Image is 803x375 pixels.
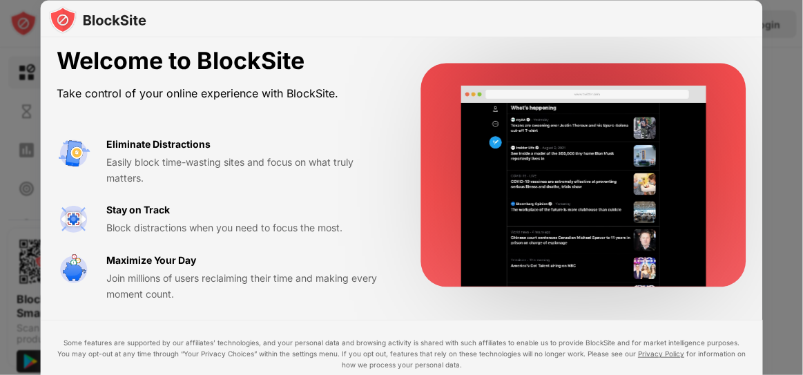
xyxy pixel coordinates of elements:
[638,349,684,358] a: Privacy Policy
[57,337,746,370] div: Some features are supported by our affiliates’ technologies, and your personal data and browsing ...
[106,137,211,152] div: Eliminate Distractions
[106,203,170,218] div: Stay on Track
[48,6,146,33] img: logo-blocksite.svg
[57,203,90,236] img: value-focus.svg
[57,84,387,104] div: Take control of your online experience with BlockSite.
[106,253,196,268] div: Maximize Your Day
[106,271,387,302] div: Join millions of users reclaiming their time and making every moment count.
[57,48,387,76] div: Welcome to BlockSite
[106,155,387,186] div: Easily block time-wasting sites and focus on what truly matters.
[57,253,90,286] img: value-safe-time.svg
[57,137,90,170] img: value-avoid-distractions.svg
[106,221,387,236] div: Block distractions when you need to focus the most.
